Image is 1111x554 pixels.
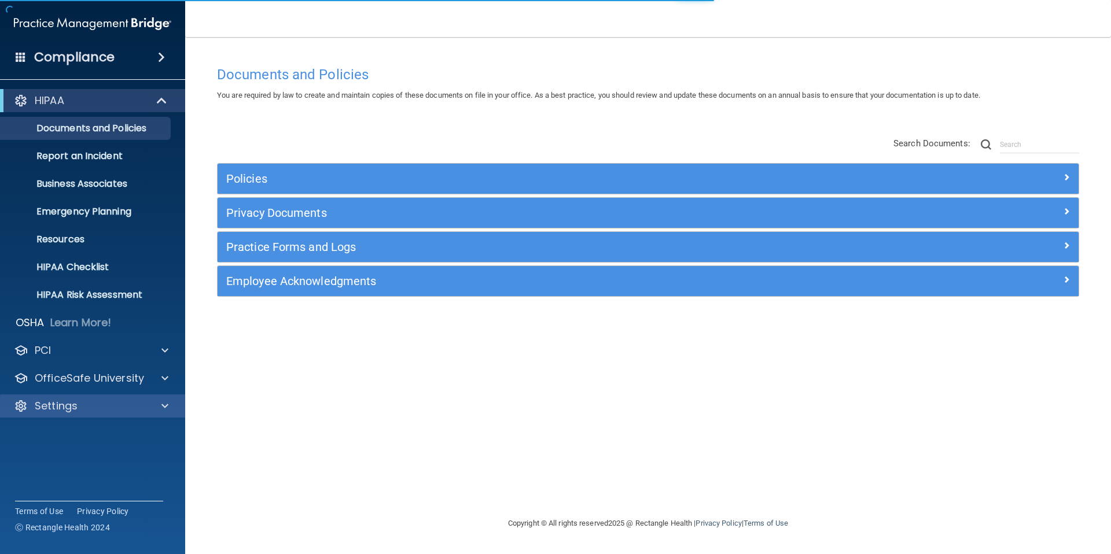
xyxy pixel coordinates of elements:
h4: Documents and Policies [217,67,1079,82]
h5: Privacy Documents [226,206,855,219]
span: Ⓒ Rectangle Health 2024 [15,522,110,533]
p: Report an Incident [8,150,165,162]
a: Privacy Policy [696,519,741,527]
p: Documents and Policies [8,123,165,134]
img: PMB logo [14,12,171,35]
a: Privacy Documents [226,204,1070,222]
a: Practice Forms and Logs [226,238,1070,256]
h5: Practice Forms and Logs [226,241,855,253]
span: Search Documents: [893,138,970,149]
h5: Employee Acknowledgments [226,275,855,287]
img: ic-search.3b580494.png [981,139,991,150]
div: Copyright © All rights reserved 2025 @ Rectangle Health | | [437,505,859,542]
h5: Policies [226,172,855,185]
p: OSHA [16,316,45,330]
p: Business Associates [8,178,165,190]
a: Terms of Use [15,505,63,517]
a: Employee Acknowledgments [226,272,1070,290]
p: Learn More! [50,316,112,330]
a: Privacy Policy [77,505,129,517]
p: HIPAA [35,94,64,108]
p: Emergency Planning [8,206,165,217]
a: Terms of Use [744,519,788,527]
input: Search [1000,136,1079,153]
p: OfficeSafe University [35,371,144,385]
p: Resources [8,234,165,245]
span: You are required by law to create and maintain copies of these documents on file in your office. ... [217,91,980,99]
h4: Compliance [34,49,115,65]
p: HIPAA Risk Assessment [8,289,165,301]
a: Settings [14,399,168,413]
a: OfficeSafe University [14,371,168,385]
p: Settings [35,399,78,413]
p: HIPAA Checklist [8,261,165,273]
a: PCI [14,344,168,357]
a: HIPAA [14,94,168,108]
a: Policies [226,169,1070,188]
p: PCI [35,344,51,357]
